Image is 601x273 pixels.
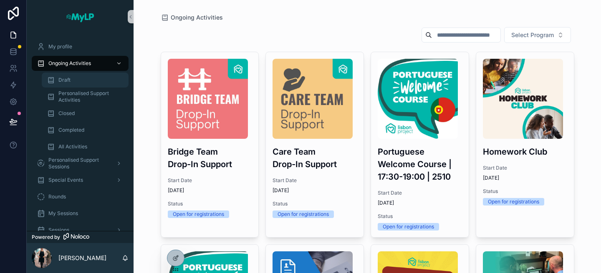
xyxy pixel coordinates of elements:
[58,110,75,117] span: Closed
[273,187,357,194] span: [DATE]
[58,90,120,103] span: Personalised Support Activities
[32,173,129,188] a: Special Events
[483,188,567,195] span: Status
[48,193,66,200] span: Rounds
[48,43,72,50] span: My profile
[171,13,223,22] span: Ongoing Activities
[273,177,357,184] span: Start Date
[378,59,458,139] img: 1.jpg
[488,198,539,205] div: Open for registrations
[161,13,223,22] a: Ongoing Activities
[58,254,106,262] p: [PERSON_NAME]
[32,234,60,240] span: Powered by
[58,77,71,83] span: Draft
[278,210,329,218] div: Open for registrations
[483,59,563,139] img: HWC-Logo---Main-Version.png
[483,165,567,171] span: Start Date
[32,189,129,204] a: Rounds
[48,60,91,67] span: Ongoing Activities
[265,52,364,238] a: CARE.jpgCare Team Drop-In SupportStart Date[DATE]StatusOpen for registrations
[273,145,357,170] h3: Care Team Drop-In Support
[48,157,109,170] span: Personalised Support Sessions
[32,56,129,71] a: Ongoing Activities
[383,223,434,230] div: Open for registrations
[32,39,129,54] a: My profile
[273,200,357,207] span: Status
[173,210,224,218] div: Open for registrations
[58,143,87,150] span: All Activities
[168,59,248,139] img: BRIDGE.jpg
[42,139,129,154] a: All Activities
[58,127,84,133] span: Completed
[504,27,571,43] button: Select Button
[273,59,353,139] img: CARE.jpg
[168,200,252,207] span: Status
[378,190,462,196] span: Start Date
[32,206,129,221] a: My Sessions
[27,231,134,243] a: Powered by
[476,52,574,238] a: HWC-Logo---Main-Version.pngHomework ClubStart Date[DATE]StatusOpen for registrations
[483,175,567,181] span: [DATE]
[66,10,95,23] img: App logo
[378,145,462,183] h3: Portuguese Welcome Course | 17:30-19:00 | 2510
[371,52,469,238] a: 1.jpgPortuguese Welcome Course | 17:30-19:00 | 2510Start Date[DATE]StatusOpen for registrations
[48,177,83,183] span: Special Events
[32,223,129,238] a: Sessions
[168,187,252,194] span: [DATE]
[511,31,554,39] span: Select Program
[483,145,567,158] h3: Homework Club
[168,145,252,170] h3: Bridge Team Drop-In Support
[161,52,259,238] a: BRIDGE.jpgBridge Team Drop-In SupportStart Date[DATE]StatusOpen for registrations
[27,33,134,231] div: scrollable content
[42,89,129,104] a: Personalised Support Activities
[48,210,78,217] span: My Sessions
[42,123,129,138] a: Completed
[378,213,462,220] span: Status
[42,106,129,121] a: Closed
[48,227,69,233] span: Sessions
[32,156,129,171] a: Personalised Support Sessions
[378,200,462,206] span: [DATE]
[42,73,129,88] a: Draft
[168,177,252,184] span: Start Date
